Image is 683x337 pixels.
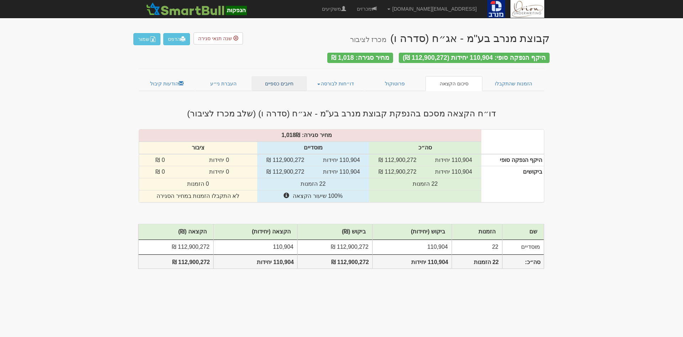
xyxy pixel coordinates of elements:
td: 112,900,272 ₪ [257,166,314,178]
td: 0 ₪ [139,166,181,178]
th: ציבור [139,142,257,154]
th: הקצאה (יחידות) [213,224,297,240]
td: לא התקבלו הזמנות במחיר הסגירה [139,190,257,202]
td: 0 הזמנות [139,178,257,190]
th: סה״כ [369,142,481,154]
a: חיובים כספיים [252,76,307,91]
th: מוסדיים [257,142,369,154]
a: העברת ני״ע [195,76,252,91]
div: ₪ [136,131,485,139]
button: שמור [133,33,160,45]
th: סה״כ: [502,254,544,269]
td: 100% שיעור הקצאה [257,190,369,202]
th: 22 הזמנות [452,254,502,269]
span: 1,018 [281,132,296,138]
h3: דו״ח הקצאה מסכם בהנפקת קבוצת מנרב בע"מ - אג״ח (סדרה ו) (שלב מכרז לציבור) [133,109,550,118]
a: הדפס [163,33,190,45]
th: ביקושים [481,166,544,202]
td: 0 יחידות [181,154,257,166]
button: שנה תנאי סגירה [194,32,243,44]
td: 112,900,272 ₪ [257,154,314,166]
td: 110,904 יחידות [314,154,369,166]
td: 112,900,272 ₪ [369,154,426,166]
td: 110,904 [213,240,297,254]
img: excel-file-white.png [150,36,156,42]
a: דו״חות לבורסה [307,76,365,91]
td: 0 ₪ [139,154,181,166]
td: 112,900,272 ₪ [297,240,372,254]
img: SmartBull Logo [144,2,249,16]
th: היקף הנפקה סופי [481,154,544,166]
div: היקף הנפקה סופי: 110,904 יחידות (112,900,272 ₪) [399,53,550,63]
td: 22 הזמנות [369,178,481,190]
td: 112,900,272 ₪ [369,166,426,178]
a: פרוטוקול [364,76,425,91]
th: שם [502,224,544,240]
td: 110,904 יחידות [426,154,481,166]
a: הזמנות שהתקבלו [482,76,544,91]
a: הודעות קיבול [139,76,195,91]
td: 22 [452,240,502,254]
th: הקצאה (₪) [138,224,213,240]
span: שנה תנאי סגירה [198,36,232,41]
td: 110,904 יחידות [426,166,481,178]
td: 0 יחידות [181,166,257,178]
th: ביקוש (יחידות) [372,224,452,240]
a: סיכום הקצאה [425,76,483,91]
div: מחיר סגירה: 1,018 ₪ [327,53,393,63]
th: 110,904 יחידות [213,254,297,269]
th: הזמנות [452,224,502,240]
div: קבוצת מנרב בע"מ - אג״ח (סדרה ו) [350,32,550,44]
td: 22 הזמנות [257,178,369,190]
th: ביקוש (₪) [297,224,372,240]
td: מוסדיים [502,240,544,254]
strong: מחיר סגירה: [302,132,332,138]
th: 112,900,272 ₪ [138,254,213,269]
th: 110,904 יחידות [372,254,452,269]
small: מכרז לציבור [350,36,387,43]
td: 112,900,272 ₪ [138,240,213,254]
td: 110,904 יחידות [314,166,369,178]
td: 110,904 [372,240,452,254]
th: 112,900,272 ₪ [297,254,372,269]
